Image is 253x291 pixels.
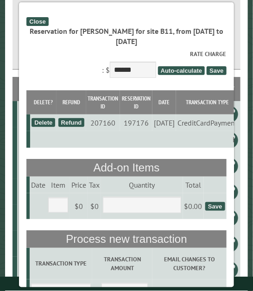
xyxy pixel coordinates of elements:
[70,193,88,219] td: $0
[94,255,151,272] label: Transaction Amount
[30,90,57,114] th: Delete?
[30,177,47,193] td: Date
[31,259,91,268] label: Transaction Type
[26,50,226,80] div: : $
[26,26,226,47] div: Reservation for [PERSON_NAME] for site B11, from [DATE] to [DATE]
[101,177,183,193] td: Quantity
[88,193,101,219] td: $0
[57,90,86,114] th: Refund
[154,255,225,272] label: Email changes to customer?
[26,17,48,26] div: Close
[26,230,226,248] th: Process new transaction
[207,66,226,75] span: Save
[47,177,70,193] td: Item
[86,90,120,114] th: Transaction ID
[183,177,204,193] td: Total
[58,118,85,127] div: Refund
[183,193,204,219] td: $0.00
[158,66,205,75] span: Auto-calculate
[17,77,35,101] th: Site
[120,114,152,131] td: 197176
[152,90,176,114] th: Date
[120,90,152,114] th: Reservation ID
[205,202,225,211] div: Save
[26,159,226,177] th: Add-on Items
[86,114,120,131] td: 207160
[176,90,238,114] th: Transaction Type
[70,177,88,193] td: Price
[32,118,55,127] div: Delete
[152,114,176,131] td: [DATE]
[176,114,238,131] td: CreditCardPayment
[26,50,226,58] label: Rate Charge
[88,177,101,193] td: Tax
